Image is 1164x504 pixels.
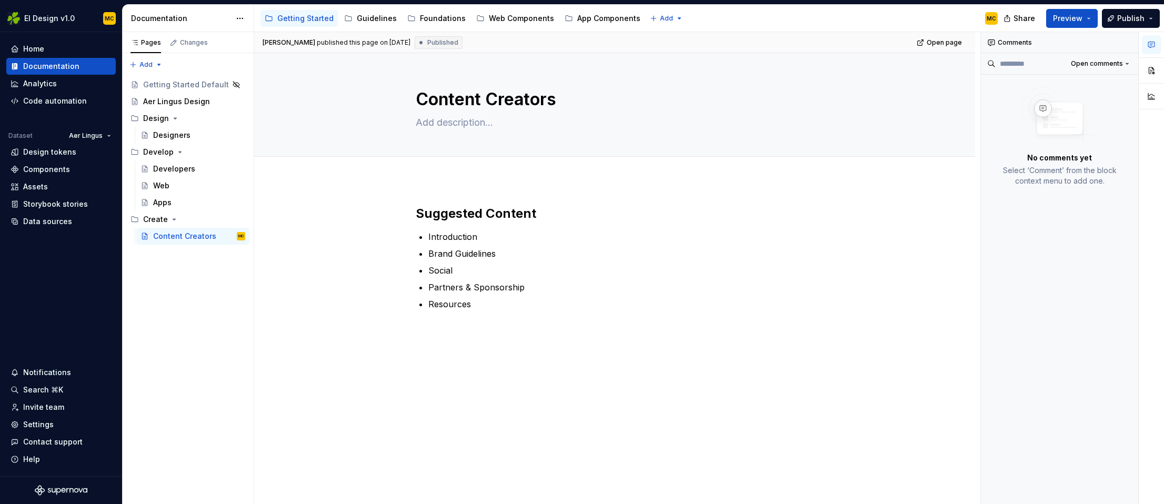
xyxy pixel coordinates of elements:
span: Publish [1117,13,1145,24]
div: Contact support [23,437,83,447]
span: Preview [1053,13,1082,24]
button: EI Design v1.0MC [2,7,120,29]
a: Designers [136,127,249,144]
a: Apps [136,194,249,211]
p: Introduction [428,230,814,243]
div: Search ⌘K [23,385,63,395]
button: Add [647,11,686,26]
div: Documentation [131,13,230,24]
div: Settings [23,419,54,430]
div: Web Components [489,13,554,24]
a: Invite team [6,399,116,416]
div: Code automation [23,96,87,106]
a: Analytics [6,75,116,92]
button: Open comments [1066,56,1134,71]
button: Preview [1046,9,1098,28]
img: 56b5df98-d96d-4d7e-807c-0afdf3bdaefa.png [7,12,20,25]
div: Changes [180,38,208,47]
span: Add [139,61,153,69]
div: Create [143,214,168,225]
p: Select ‘Comment’ from the block context menu to add one. [994,165,1126,186]
span: Open page [927,38,962,47]
p: No comments yet [1027,153,1092,163]
div: Apps [153,197,172,208]
div: Data sources [23,216,72,227]
svg: Supernova Logo [35,485,87,496]
a: Documentation [6,58,116,75]
div: Notifications [23,367,71,378]
div: Help [23,454,40,465]
div: Web [153,180,169,191]
div: Comments [981,32,1138,53]
span: Published [427,38,458,47]
a: Assets [6,178,116,195]
div: Guidelines [357,13,397,24]
div: Design [143,113,169,124]
div: Aer Lingus Design [143,96,210,107]
a: App Components [560,10,645,27]
div: EI Design v1.0 [24,13,75,24]
a: Getting Started Default [126,76,249,93]
span: Share [1014,13,1035,24]
div: published this page on [DATE] [317,38,410,47]
button: Aer Lingus [64,128,116,143]
div: Pages [131,38,161,47]
a: Guidelines [340,10,401,27]
p: Brand Guidelines [428,247,814,260]
a: Developers [136,160,249,177]
div: Create [126,211,249,228]
a: Aer Lingus Design [126,93,249,110]
button: Publish [1102,9,1160,28]
a: Components [6,161,116,178]
a: Design tokens [6,144,116,160]
div: Assets [23,182,48,192]
button: Notifications [6,364,116,381]
h2: Suggested Content [416,205,814,222]
a: Foundations [403,10,470,27]
div: App Components [577,13,640,24]
div: Page tree [260,8,645,29]
span: [PERSON_NAME] [263,38,315,47]
button: Search ⌘K [6,381,116,398]
div: Design tokens [23,147,76,157]
div: Content Creators [153,231,216,241]
div: Analytics [23,78,57,89]
p: Social [428,264,814,277]
p: Partners & Sponsorship [428,281,814,294]
div: Foundations [420,13,466,24]
div: Develop [143,147,174,157]
div: Dataset [8,132,33,140]
div: Components [23,164,70,175]
div: Developers [153,164,195,174]
div: Getting Started [277,13,334,24]
button: Add [126,57,166,72]
div: Page tree [126,76,249,245]
div: Documentation [23,61,79,72]
p: Resources [428,298,814,310]
div: Getting Started Default [143,79,229,90]
div: Design [126,110,249,127]
div: Designers [153,130,190,140]
a: Settings [6,416,116,433]
div: MC [105,14,114,23]
div: MC [238,231,244,241]
button: Share [998,9,1042,28]
a: Storybook stories [6,196,116,213]
div: Home [23,44,44,54]
a: Web Components [472,10,558,27]
div: Storybook stories [23,199,88,209]
a: Content CreatorsMC [136,228,249,245]
span: Add [660,14,673,23]
a: Code automation [6,93,116,109]
a: Open page [914,35,967,50]
button: Contact support [6,434,116,450]
a: Web [136,177,249,194]
div: Develop [126,144,249,160]
a: Data sources [6,213,116,230]
span: Aer Lingus [69,132,103,140]
a: Getting Started [260,10,338,27]
div: Invite team [23,402,64,412]
textarea: Content Creators [414,87,811,112]
a: Home [6,41,116,57]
